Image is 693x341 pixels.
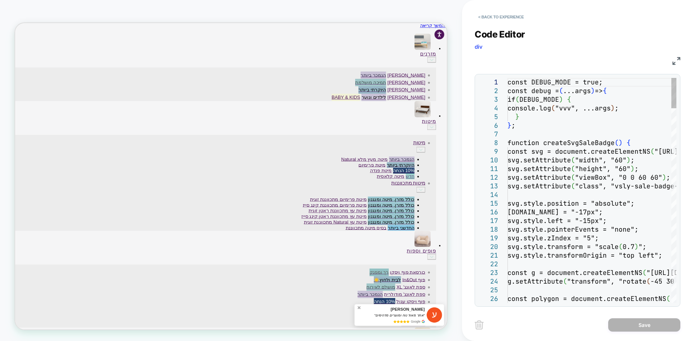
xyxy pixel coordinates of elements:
[470,231,532,239] div: כולל מזרן, מיטה ומנגנון
[479,173,498,182] div: 12
[470,262,532,269] div: כולל מזרן, מיטה ומנגנון
[507,199,635,207] span: svg.style.position = "absolute";
[479,121,498,130] div: 6
[627,139,631,147] span: {
[507,173,571,182] span: svg.setAttribute
[472,327,498,337] div: רך ומפנק
[422,94,460,104] div: BABY & KIDS
[666,294,670,303] span: (
[646,277,650,285] span: (
[479,182,498,191] div: 13
[608,318,680,332] button: Save
[461,65,494,74] div: הנמכר ביותר
[567,95,571,104] span: {
[591,87,595,95] span: )
[666,173,670,182] span: ;
[507,294,666,303] span: const polygon = document.createElementNS
[479,260,498,268] div: 22
[507,156,571,164] span: svg.setAttribute
[479,104,498,113] div: 4
[470,239,532,246] div: כולל מזרן, מיטה ומנגנון
[521,201,532,208] div: חדש
[571,182,575,190] span: (
[479,139,498,147] div: 8
[475,11,527,23] button: < Back to experience
[615,104,619,112] span: ;
[479,113,498,121] div: 5
[507,95,515,104] span: if
[507,104,551,112] span: console.log
[479,294,498,303] div: 26
[479,199,498,208] div: 15
[507,208,603,216] span: [DOMAIN_NAME] = "-17px";
[475,29,525,40] span: Code Editor
[619,242,623,251] span: (
[507,277,563,285] span: g.setAttribute
[635,165,638,173] span: ;
[479,268,498,277] div: 23
[479,234,498,242] div: 19
[498,178,532,185] div: הנמכר ביותר
[571,165,575,173] span: (
[470,254,532,262] div: כולל מזרן, מיטה ומנגנון
[650,277,686,285] span: -45 30 30
[563,87,591,95] span: ...args
[511,121,515,130] span: ;
[479,165,498,173] div: 11
[507,225,638,233] span: svg.style.pointerEvents = "none";
[672,57,680,65] img: fullscreen
[507,217,607,225] span: svg.style.left = "-15px";
[559,95,563,104] span: )
[507,268,642,277] span: const g = document.createElementNS
[504,193,532,201] div: 10% הנחה
[567,277,646,285] span: "transform", "rotate
[479,242,498,251] div: 20
[475,43,483,50] span: div
[623,242,635,251] span: 0.7
[496,185,532,193] div: היוקרתי ביותר
[479,277,498,286] div: 24
[571,156,575,164] span: (
[555,104,611,112] span: "vvv", ...args
[575,156,627,164] span: "width", "60"
[458,84,494,94] div: היוקרתי ביותר
[479,217,498,225] div: 17
[479,156,498,165] div: 10
[479,95,498,104] div: 3
[563,277,567,285] span: (
[479,191,498,199] div: 14
[603,87,607,95] span: {
[650,147,654,156] span: (
[479,208,498,217] div: 16
[575,173,662,182] span: "viewBox", "0 0 60 60"
[515,113,519,121] span: }
[475,320,484,329] img: delete
[479,87,498,95] div: 2
[453,74,494,84] div: תמיכה מושלמת
[635,242,638,251] span: )
[615,139,619,147] span: (
[507,147,650,156] span: const svg = document.createElementNS
[507,165,571,173] span: svg.setAttribute
[479,78,498,87] div: 1
[497,269,532,277] div: החדשני ביותר
[638,242,646,251] span: ";
[507,87,559,95] span: const debug =
[470,246,532,254] div: כולל מזרן, מיטה ומנגנון
[627,156,631,164] span: )
[551,104,555,112] span: (
[519,95,559,104] span: DEBUG_MODE
[507,121,511,130] span: }
[571,173,575,182] span: (
[507,182,571,190] span: svg.setAttribute
[479,286,498,294] div: 25
[462,94,494,104] div: לילדים ונוער
[479,225,498,234] div: 18
[575,165,631,173] span: "height", "60"
[507,242,619,251] span: svg.style.transform = "scale
[631,165,635,173] span: )
[540,0,576,6] a: להמשך קריאה
[662,173,666,182] span: )
[507,251,662,259] span: svg.style.transformOrigin = "top left";
[619,139,623,147] span: )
